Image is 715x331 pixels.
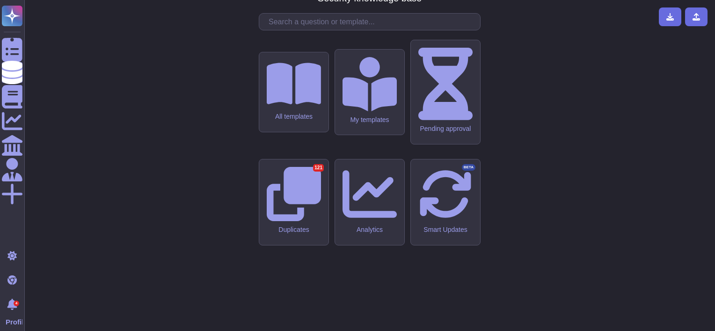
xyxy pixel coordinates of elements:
[6,318,22,325] span: Profile
[313,164,324,172] div: 121
[14,301,19,306] div: 4
[343,226,397,234] div: Analytics
[418,226,473,234] div: Smart Updates
[462,164,475,171] div: BETA
[343,116,397,124] div: My templates
[264,14,480,30] input: Search a question or template...
[267,226,321,234] div: Duplicates
[418,125,473,133] div: Pending approval
[267,113,321,121] div: All templates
